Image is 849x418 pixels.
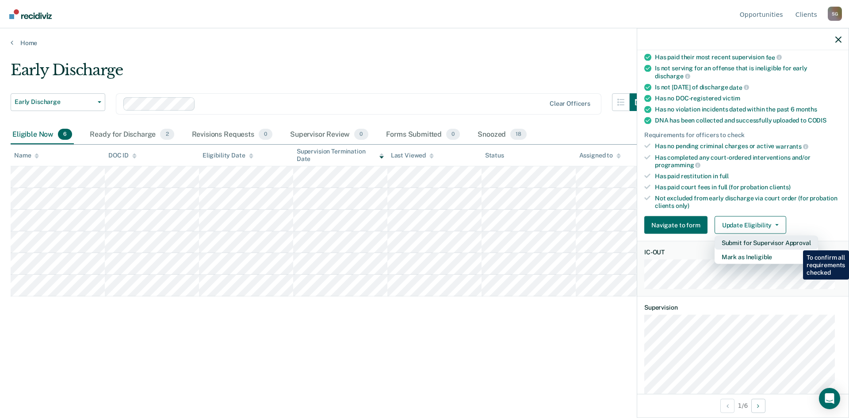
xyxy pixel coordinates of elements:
[719,173,729,180] span: full
[796,106,817,113] span: months
[655,72,690,79] span: discharge
[655,142,841,150] div: Has no pending criminal charges or active
[715,236,818,250] button: Submit for Supervisor Approval
[644,216,707,234] button: Navigate to form
[14,152,39,159] div: Name
[808,117,826,124] span: CODIS
[384,125,462,145] div: Forms Submitted
[644,216,711,234] a: Navigate to form link
[579,152,621,159] div: Assigned to
[510,129,527,140] span: 18
[655,161,700,169] span: programming
[88,125,176,145] div: Ready for Discharge
[11,61,647,86] div: Early Discharge
[828,7,842,21] button: Profile dropdown button
[190,125,274,145] div: Revisions Requests
[729,84,749,91] span: date
[354,129,368,140] span: 0
[9,9,52,19] img: Recidiviz
[751,399,765,413] button: Next Opportunity
[644,131,841,139] div: Requirements for officers to check
[655,183,841,191] div: Has paid court fees in full (for probation
[655,53,841,61] div: Has paid their most recent supervision
[446,129,460,140] span: 0
[655,153,841,169] div: Has completed any court-ordered interventions and/or
[723,95,740,102] span: victim
[655,65,841,80] div: Is not serving for an offense that is ineligible for early
[644,249,841,256] dt: IC-OUT
[485,152,504,159] div: Status
[715,236,818,264] div: Dropdown Menu
[828,7,842,21] div: S G
[655,194,841,209] div: Not excluded from early discharge via court order (for probation clients
[655,117,841,124] div: DNA has been collected and successfully uploaded to
[288,125,370,145] div: Supervisor Review
[819,388,840,409] div: Open Intercom Messenger
[637,394,849,417] div: 1 / 6
[676,202,689,209] span: only)
[108,152,137,159] div: DOC ID
[720,399,734,413] button: Previous Opportunity
[58,129,72,140] span: 6
[297,148,384,163] div: Supervision Termination Date
[203,152,253,159] div: Eligibility Date
[655,173,841,180] div: Has paid restitution in
[160,129,174,140] span: 2
[776,142,808,150] span: warrants
[476,125,528,145] div: Snoozed
[644,304,841,311] dt: Supervision
[15,98,94,106] span: Early Discharge
[655,83,841,91] div: Is not [DATE] of discharge
[769,183,791,190] span: clients)
[259,129,272,140] span: 0
[550,100,590,107] div: Clear officers
[715,216,786,234] button: Update Eligibility
[655,106,841,113] div: Has no violation incidents dated within the past 6
[655,95,841,102] div: Has no DOC-registered
[11,125,74,145] div: Eligible Now
[391,152,434,159] div: Last Viewed
[766,54,782,61] span: fee
[715,250,818,264] button: Mark as Ineligible
[11,39,838,47] a: Home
